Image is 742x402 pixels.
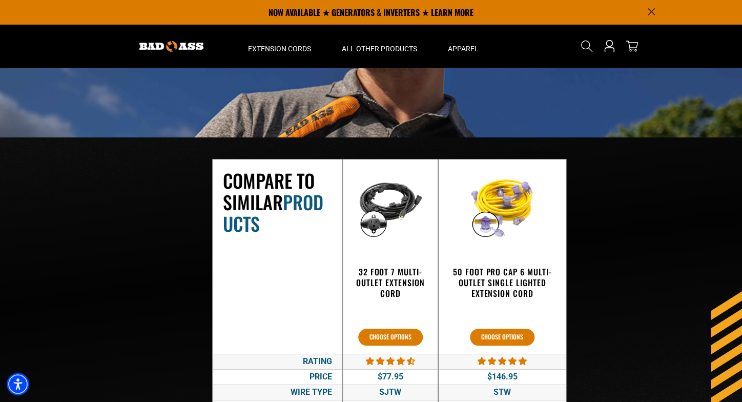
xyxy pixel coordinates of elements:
[326,25,432,68] summary: All Other Products
[448,44,479,53] span: Apparel
[353,369,427,385] div: $77.95
[233,25,326,68] summary: Extension Cords
[579,38,595,54] summary: Search
[212,385,342,400] div: Wire Type
[449,385,555,400] div: STW
[624,40,640,52] a: cart
[223,170,332,234] h2: Compare To Similar
[449,267,555,298] h3: 50 Foot Pro Cap 6 Multi-Outlet Single Lighted Extension Cord
[601,25,617,68] a: Open this option
[353,267,427,303] a: 32 Foot 7 Multi-Outlet Extension Cord
[212,369,342,385] div: Price
[212,354,342,369] div: Rating
[470,329,534,346] button: 50 Foot Pro Cap 6 Multi-Outlet Single Lighted Extension Cord 4.80 stars $146.95 STW 50 FT 12 GAUGE
[223,188,323,237] span: Products
[478,356,527,366] span: 4.80 stars
[7,373,29,395] div: Accessibility Menu
[353,385,427,400] div: SJTW
[449,369,555,385] div: $146.95
[366,356,415,366] span: 4.71 stars
[449,267,555,303] a: 50 Foot Pro Cap 6 Multi-Outlet Single Lighted Extension Cord
[342,44,417,53] span: All Other Products
[432,25,494,68] summary: Apparel
[139,41,203,52] img: Bad Ass Extension Cords
[353,267,427,298] h3: 32 Foot 7 Multi-Outlet Extension Cord
[358,329,423,346] button: 32 Foot 7 Multi-Outlet Extension Cord 4.71 stars $77.95 SJTW 30 FT 14
[248,44,311,53] span: Extension Cords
